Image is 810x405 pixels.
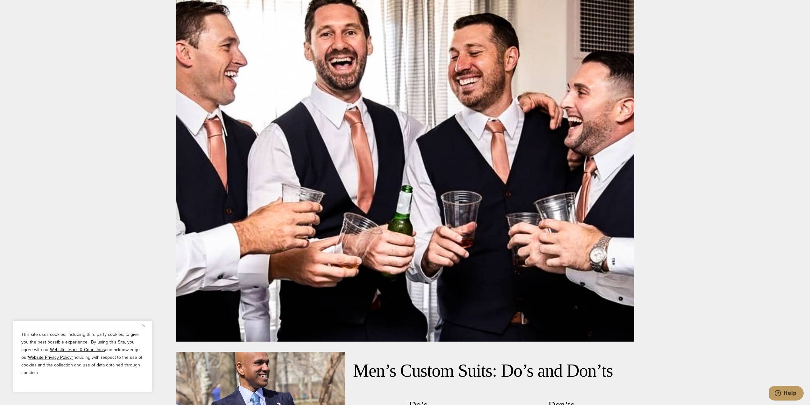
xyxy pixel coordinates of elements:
img: Close [142,324,145,327]
p: This site uses cookies, including third party cookies, to give you the best possible experience. ... [21,331,144,377]
iframe: Opens a widget where you can chat to one of our agents [769,386,804,402]
a: Website Terms & Conditions [50,346,105,353]
h2: Men’s Custom Suits: Do’s and Don’ts [353,359,626,382]
a: Website Privacy Policy [28,354,72,361]
button: Close [142,322,150,329]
